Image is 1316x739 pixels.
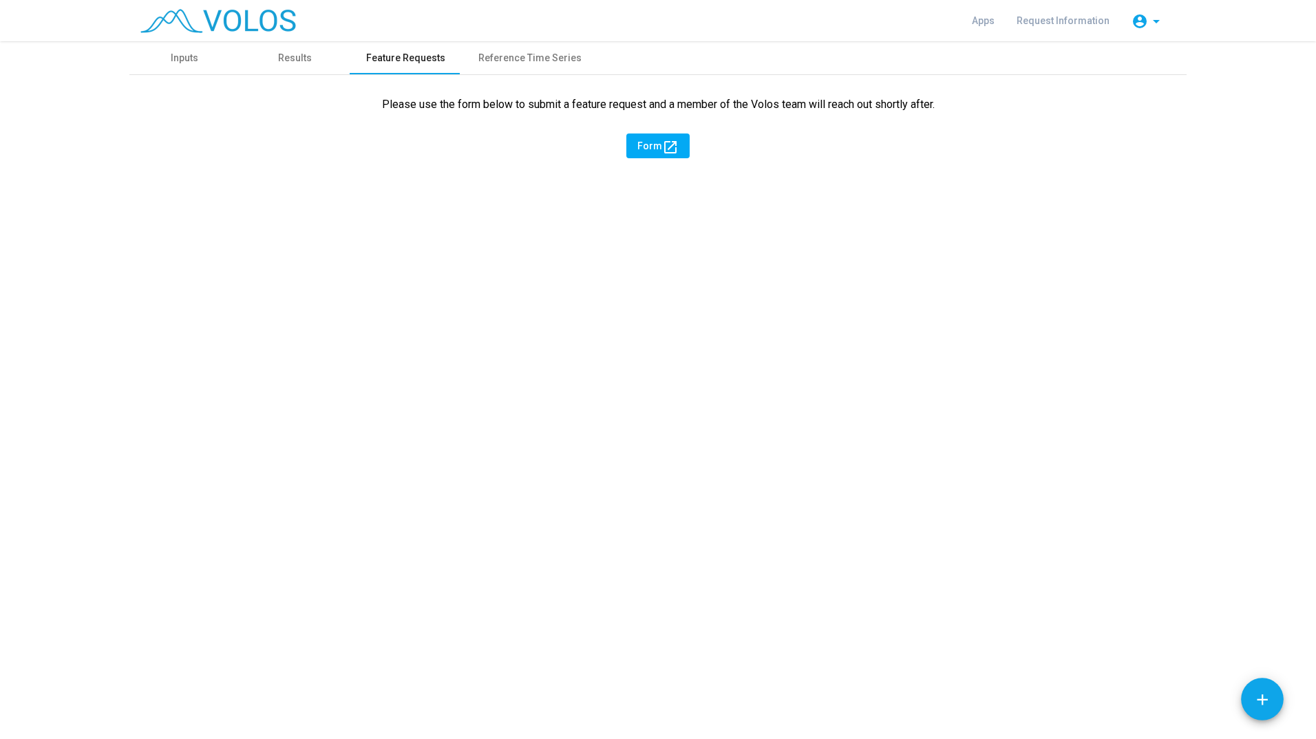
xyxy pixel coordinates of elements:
[171,51,198,65] div: Inputs
[662,139,679,156] mat-icon: open_in_new
[961,8,1006,33] a: Apps
[637,140,679,151] span: Form
[382,96,935,113] div: Please use the form below to submit a feature request and a member of the Volos team will reach o...
[366,51,445,65] div: Feature Requests
[278,51,312,65] div: Results
[1241,678,1284,720] button: Add icon
[1148,13,1165,30] mat-icon: arrow_drop_down
[972,15,995,26] span: Apps
[1006,8,1121,33] a: Request Information
[1017,15,1110,26] span: Request Information
[1253,691,1271,709] mat-icon: add
[1132,13,1148,30] mat-icon: account_circle
[478,51,582,65] div: Reference Time Series
[626,133,690,158] button: Form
